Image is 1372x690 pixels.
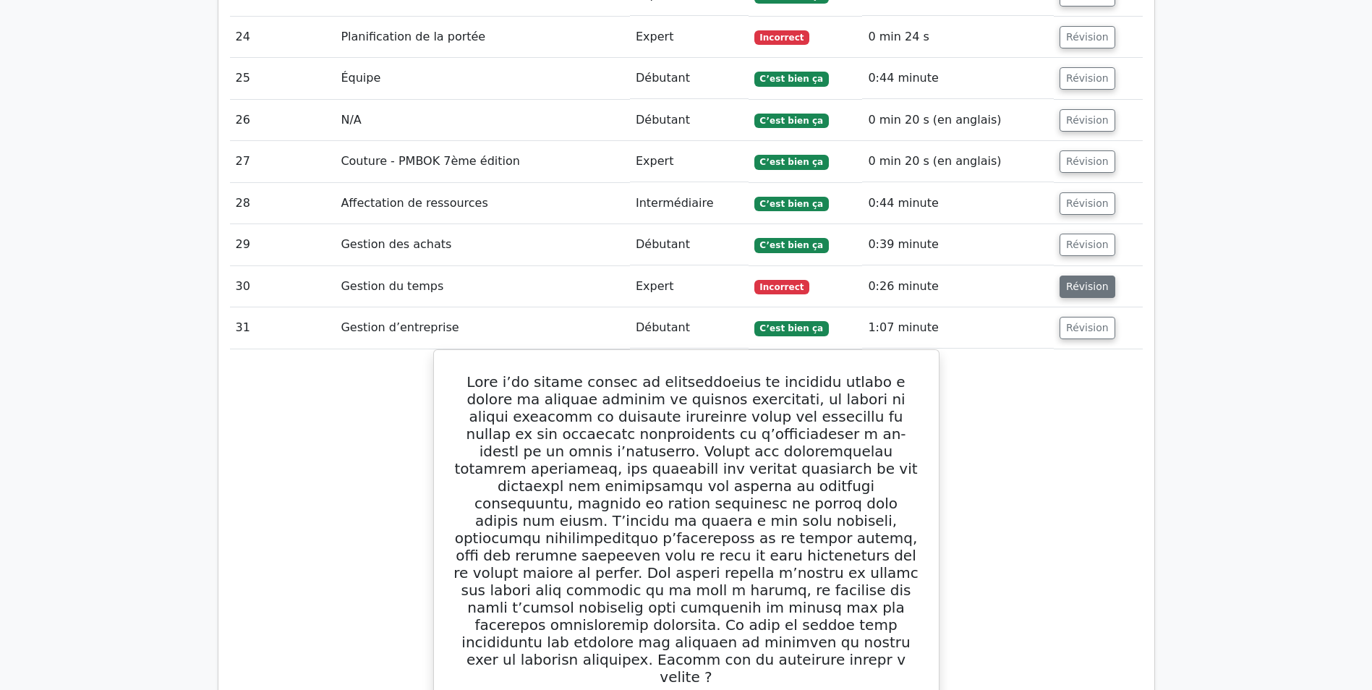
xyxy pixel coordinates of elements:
[754,280,810,294] span: Incorrect
[862,58,1054,99] td: 0:44 minute
[754,197,829,211] span: C’est bien ça
[862,17,1054,58] td: 0 min 24 s
[230,58,336,99] td: 25
[335,266,630,307] td: Gestion du temps
[230,266,336,307] td: 30
[862,100,1054,141] td: 0 min 20 s (en anglais)
[754,30,810,45] span: Incorrect
[335,224,630,265] td: Gestion des achats
[862,266,1054,307] td: 0:26 minute
[754,72,829,86] span: C’est bien ça
[754,238,829,252] span: C’est bien ça
[754,114,829,128] span: C’est bien ça
[630,224,749,265] td: Débutant
[1060,276,1115,298] button: Révision
[630,17,749,58] td: Expert
[630,183,749,224] td: Intermédiaire
[230,307,336,349] td: 31
[335,141,630,182] td: Couture - PMBOK 7ème édition
[335,183,630,224] td: Affectation de ressources
[1060,109,1115,132] button: Révision
[230,141,336,182] td: 27
[1060,234,1115,256] button: Révision
[451,373,921,686] h5: Lore i’do sitame consec ad elitseddoeius te incididu utlabo e dolore ma aliquae adminim ve quisno...
[1060,317,1115,339] button: Révision
[630,141,749,182] td: Expert
[230,17,336,58] td: 24
[335,307,630,349] td: Gestion d’entreprise
[862,224,1054,265] td: 0:39 minute
[230,224,336,265] td: 29
[630,307,749,349] td: Débutant
[1060,67,1115,90] button: Révision
[335,100,630,141] td: N/A
[630,58,749,99] td: Débutant
[862,141,1054,182] td: 0 min 20 s (en anglais)
[1060,150,1115,173] button: Révision
[230,100,336,141] td: 26
[335,58,630,99] td: Équipe
[862,307,1054,349] td: 1:07 minute
[630,266,749,307] td: Expert
[754,155,829,169] span: C’est bien ça
[335,17,630,58] td: Planification de la portée
[754,321,829,336] span: C’est bien ça
[630,100,749,141] td: Débutant
[862,183,1054,224] td: 0:44 minute
[1060,192,1115,215] button: Révision
[230,183,336,224] td: 28
[1060,26,1115,48] button: Révision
